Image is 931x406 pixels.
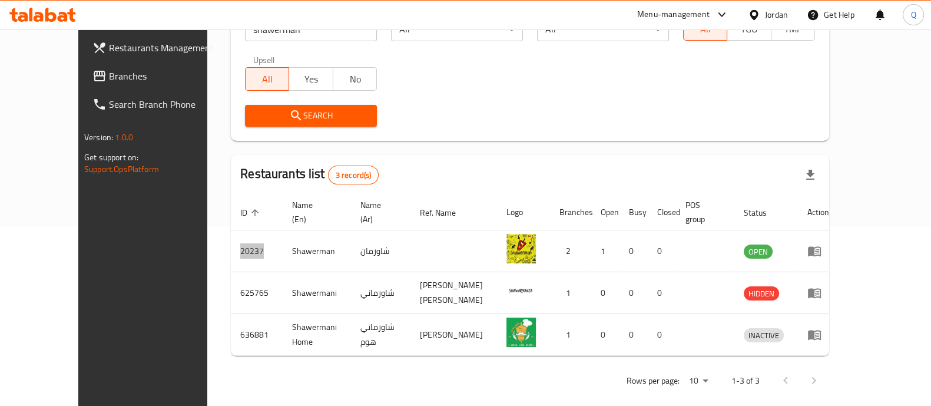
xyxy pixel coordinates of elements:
[550,194,591,230] th: Branches
[83,62,234,90] a: Branches
[765,8,788,21] div: Jordan
[550,272,591,314] td: 1
[619,230,648,272] td: 0
[250,71,284,88] span: All
[619,194,648,230] th: Busy
[283,230,351,272] td: Shawerman
[807,244,829,258] div: Menu
[283,272,351,314] td: Shawermani
[231,194,839,356] table: enhanced table
[351,314,410,356] td: شاورماني هوم
[807,328,829,342] div: Menu
[731,374,760,388] p: 1-3 of 3
[550,230,591,272] td: 2
[83,34,234,62] a: Restaurants Management
[796,161,824,189] div: Export file
[351,272,410,314] td: شاورماني
[619,314,648,356] td: 0
[684,372,713,390] div: Rows per page:
[744,287,779,301] span: HIDDEN
[410,314,497,356] td: [PERSON_NAME]
[328,166,379,184] div: Total records count
[254,108,367,123] span: Search
[619,272,648,314] td: 0
[360,198,396,226] span: Name (Ar)
[744,286,779,301] div: HIDDEN
[109,41,224,55] span: Restaurants Management
[283,314,351,356] td: Shawermani Home
[637,8,710,22] div: Menu-management
[506,276,536,305] img: Shawermani
[798,194,839,230] th: Action
[744,245,773,259] div: OPEN
[685,198,720,226] span: POS group
[240,206,263,220] span: ID
[627,374,680,388] p: Rows per page:
[115,130,133,145] span: 1.0.0
[910,8,916,21] span: Q
[420,206,471,220] span: Ref. Name
[410,272,497,314] td: [PERSON_NAME] [PERSON_NAME]
[732,21,766,38] span: TGO
[688,21,723,38] span: All
[84,161,159,177] a: Support.OpsPlatform
[231,314,283,356] td: 636881
[506,318,536,347] img: Shawermani Home
[329,170,379,181] span: 3 record(s)
[744,206,782,220] span: Status
[292,198,337,226] span: Name (En)
[648,230,676,272] td: 0
[231,272,283,314] td: 625765
[648,272,676,314] td: 0
[84,150,138,165] span: Get support on:
[84,130,113,145] span: Version:
[744,328,784,342] div: INACTIVE
[591,272,619,314] td: 0
[591,314,619,356] td: 0
[109,97,224,111] span: Search Branch Phone
[648,314,676,356] td: 0
[245,105,377,127] button: Search
[591,194,619,230] th: Open
[294,71,328,88] span: Yes
[497,194,550,230] th: Logo
[245,67,289,91] button: All
[351,230,410,272] td: شاورمان
[289,67,333,91] button: Yes
[253,55,275,64] label: Upsell
[240,165,379,184] h2: Restaurants list
[83,90,234,118] a: Search Branch Phone
[648,194,676,230] th: Closed
[776,21,810,38] span: TMP
[333,67,377,91] button: No
[231,230,283,272] td: 20237
[550,314,591,356] td: 1
[109,69,224,83] span: Branches
[338,71,372,88] span: No
[591,230,619,272] td: 1
[506,234,536,263] img: Shawerman
[807,286,829,300] div: Menu
[744,245,773,259] span: OPEN
[744,329,784,342] span: INACTIVE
